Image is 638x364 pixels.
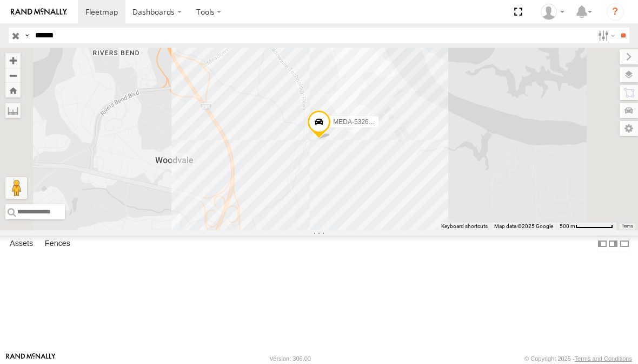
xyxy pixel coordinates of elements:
[560,223,575,229] span: 500 m
[620,121,638,136] label: Map Settings
[5,103,21,118] label: Measure
[4,236,38,251] label: Assets
[441,223,488,230] button: Keyboard shortcuts
[333,118,395,125] span: MEDA-532642-Swing
[6,353,56,364] a: Visit our Website
[270,355,311,362] div: Version: 306.00
[597,236,608,251] label: Dock Summary Table to the Left
[5,177,27,199] button: Drag Pegman onto the map to open Street View
[23,28,31,43] label: Search Query
[5,83,21,97] button: Zoom Home
[575,355,632,362] a: Terms and Conditions
[5,53,21,68] button: Zoom in
[5,68,21,83] button: Zoom out
[524,355,632,362] div: © Copyright 2025 -
[607,3,624,21] i: ?
[11,8,67,16] img: rand-logo.svg
[494,223,553,229] span: Map data ©2025 Google
[594,28,617,43] label: Search Filter Options
[556,223,616,230] button: Map Scale: 500 m per 66 pixels
[608,236,619,251] label: Dock Summary Table to the Right
[622,224,633,229] a: Terms (opens in new tab)
[619,236,630,251] label: Hide Summary Table
[537,4,568,20] div: Laura Shifflett
[39,236,76,251] label: Fences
